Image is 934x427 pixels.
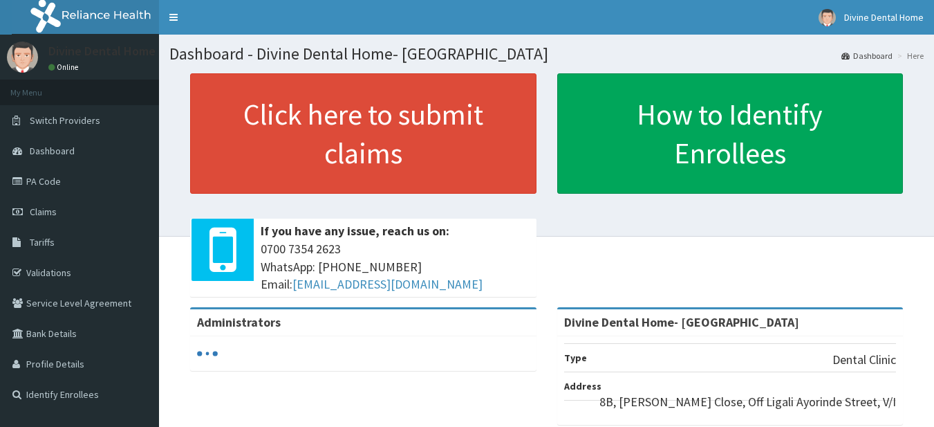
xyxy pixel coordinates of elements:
[48,62,82,72] a: Online
[819,9,836,26] img: User Image
[7,42,38,73] img: User Image
[292,276,483,292] a: [EMAIL_ADDRESS][DOMAIN_NAME]
[30,236,55,248] span: Tariffs
[564,352,587,364] b: Type
[197,343,218,364] svg: audio-loading
[844,11,924,24] span: Divine Dental Home
[190,73,536,194] a: Click here to submit claims
[564,380,601,392] b: Address
[564,314,799,330] strong: Divine Dental Home- [GEOGRAPHIC_DATA]
[841,50,893,62] a: Dashboard
[832,351,896,369] p: Dental Clinic
[30,206,57,218] span: Claims
[261,240,530,293] span: 0700 7354 2623 WhatsApp: [PHONE_NUMBER] Email:
[557,73,904,194] a: How to Identify Enrollees
[599,393,896,411] p: 8B, [PERSON_NAME] Close, Off Ligali Ayorinde Street, V/I
[894,50,924,62] li: Here
[261,223,449,239] b: If you have any issue, reach us on:
[48,45,156,57] p: Divine Dental Home
[30,145,75,157] span: Dashboard
[30,114,100,127] span: Switch Providers
[169,45,924,63] h1: Dashboard - Divine Dental Home- [GEOGRAPHIC_DATA]
[197,314,281,330] b: Administrators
